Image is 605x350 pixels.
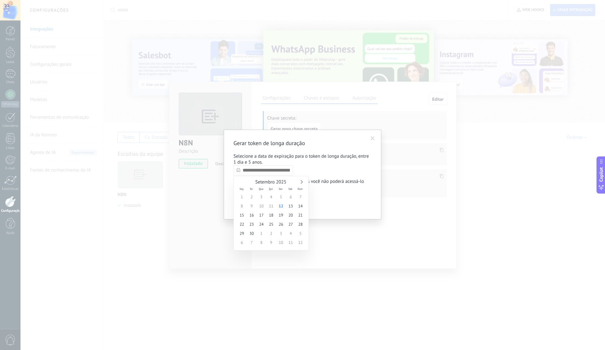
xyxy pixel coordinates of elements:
span: 17 [256,211,266,220]
span: 27 [286,220,296,229]
span: 12 [296,238,305,247]
span: 6 [286,192,296,201]
span: 23 [247,220,256,229]
span: 10 [276,238,286,247]
span: 21 [296,211,305,220]
span: 28 [296,220,305,229]
span: 3 [276,229,286,238]
span: Qui [266,186,276,191]
span: Sex [276,186,285,191]
span: 24 [256,220,266,229]
span: Setembro 2025 [255,179,286,185]
span: 9 [247,201,256,211]
span: 16 [247,211,256,220]
span: 1 [237,192,247,201]
span: 8 [256,238,266,247]
span: 7 [296,192,305,201]
span: 14 [296,201,305,211]
span: Dom [295,186,305,191]
span: 15 [237,211,247,220]
span: 7 [247,238,256,247]
span: Copilot [598,167,604,182]
span: 9 [266,238,276,247]
span: 3 [256,192,266,201]
h2: Gerar token de longa duração [233,139,365,147]
span: 8 [237,201,247,211]
span: 30 [247,229,256,238]
span: 29 [237,229,247,238]
span: 10 [256,201,266,211]
span: Seg [237,186,246,191]
span: Ter [246,186,256,191]
span: 4 [286,229,296,238]
span: 20 [286,211,296,220]
span: 11 [266,201,276,211]
span: 5 [296,229,305,238]
span: 2 [247,192,256,201]
span: 13 [286,201,296,211]
p: Selecione a data de expiração para o token de longa duração, entre 1 dia e 5 anos. [233,153,372,165]
span: 2 [266,229,276,238]
span: 25 [266,220,276,229]
span: 22 [237,220,247,229]
span: Sáb [285,186,295,191]
span: Qua [256,186,266,191]
span: 19 [276,211,286,220]
span: 18 [266,211,276,220]
span: 5 [276,192,286,201]
span: 26 [276,220,286,229]
span: 6 [237,238,247,247]
span: 1 [256,229,266,238]
span: 11 [286,238,296,247]
span: 4 [266,192,276,201]
span: 12 [276,201,286,211]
